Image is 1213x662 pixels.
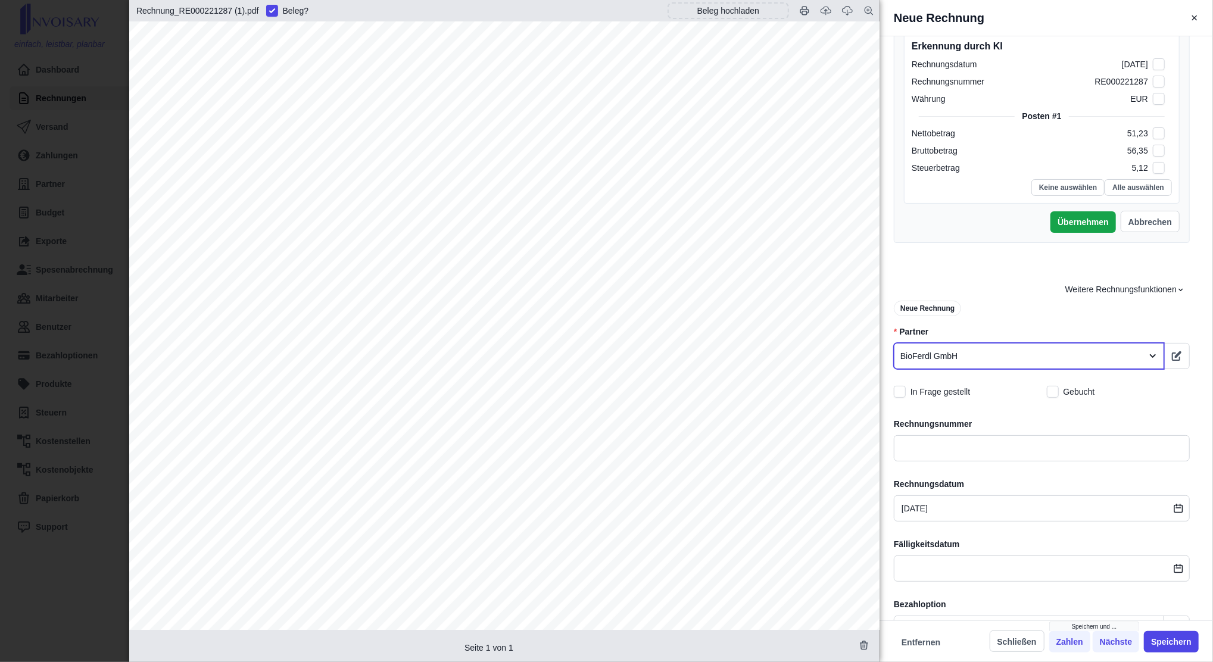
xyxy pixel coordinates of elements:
label: Fälligkeitsdatum [894,538,1190,551]
span: Viel Genuss mit meinen Bioprodukten. [591,548,832,561]
div: Steuerbetrag [912,162,960,174]
div: Beleg hochladen [668,2,789,19]
span: ASQS GmbH [174,146,247,158]
span: EINZELPREIS [523,361,600,373]
button: Alle auswählen [1105,179,1172,196]
span: € 51,23 [801,457,840,469]
span: 51,23 [1127,127,1148,140]
span: UID: ATU68100636 [174,203,279,215]
span: 1x [189,411,201,423]
button: Speichern [1144,631,1199,652]
span: 10,00% [654,411,694,423]
span: Ferdl's Bio Firmen Obst Packerl Exklusiv Sehr Groß [222,398,490,410]
span: [PERSON_NAME]: K000012333 [174,318,349,330]
input: Beleg? [266,5,278,17]
span: Rechnungs-Nr.: RE000221287 [174,275,346,287]
span: Abstellort: 2.Stock [174,234,254,244]
button: Beleg löschen [853,635,875,656]
input: In Frage gestellt [894,386,906,398]
span: Rechnungssumme [547,491,651,502]
label: Partner [894,326,1190,338]
span: € 5,12 [807,473,840,485]
span: ARTIKELBEZEICHNUNG [295,368,432,380]
span: Beleg ? [283,5,309,17]
button: Keine auswählen [1031,179,1105,196]
div: Speichern und ... [1049,622,1140,631]
span: MwSt. (10,00%) [547,473,630,485]
span: (NETTO) [538,376,586,388]
span: € 56,35 [801,491,840,502]
button: Abbrechen [1121,211,1180,232]
div: Neue Rechnung [894,301,961,316]
span: MWST. [654,368,693,380]
span: EUR [1130,93,1148,105]
span: 5,12 [1132,162,1148,174]
span: Wasagasse 6/10 [174,174,264,186]
div: Rechnung_RE000221287 (1).pdf [136,5,259,17]
span: Zwischensumme (Netto) [547,457,673,469]
div: Rechnungsdatum [912,58,977,71]
span: RE000221287 [1094,76,1148,88]
span: Lieferdatum: [DATE] [174,304,283,316]
span: Lieferadresse: [222,416,286,426]
span: Gebucht [1064,386,1095,398]
span: Zahlungsart: Kreditkarte – Bereits mit Kreditkarte beglichen [526,575,832,587]
span: € 51,23 [542,411,581,423]
button: Übernehmen [1050,211,1116,233]
h4: Neue Rechnung [894,10,984,26]
div: Währung [912,93,946,105]
span: 56,35 [1127,145,1148,157]
div: Bruttobetrag [912,145,958,157]
span: [DATE] [1122,58,1148,71]
label: Rechnungsnummer [894,418,1190,430]
span: ANZ [183,368,207,380]
span: € 51,23 [801,411,840,423]
span: Weitere Rechnungsfunktionen [1065,283,1185,296]
button: Schließen [990,630,1044,652]
span: GESAMTPREIS [742,361,827,373]
span: [PERSON_NAME] [174,160,274,172]
input: Gebucht [1047,386,1059,398]
span: ASQS GmbH [PERSON_NAME][STREET_ADDRESS] [289,416,521,426]
span: 1090 [GEOGRAPHIC_DATA], AT [174,189,353,201]
label: Bezahloption [894,598,1190,611]
div: Rechnungsnummer [912,76,984,88]
span: (NETTO) [761,376,809,388]
span: 1090 [GEOGRAPHIC_DATA] [222,428,344,438]
span: Rechnungsdatum: [DATE] [174,289,314,301]
div: Nettobetrag [912,127,955,140]
button: Entfernen [894,631,948,652]
label: Rechnungsdatum [894,478,1190,491]
span: Posten #1 [1022,110,1061,123]
span: In Frage gestellt [910,386,970,398]
button: Nächste [1093,631,1139,652]
h6: Erkennung durch KI [912,39,1172,54]
span: Seite 1 von 1 [464,643,513,652]
button: Zahlen [1049,631,1090,652]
